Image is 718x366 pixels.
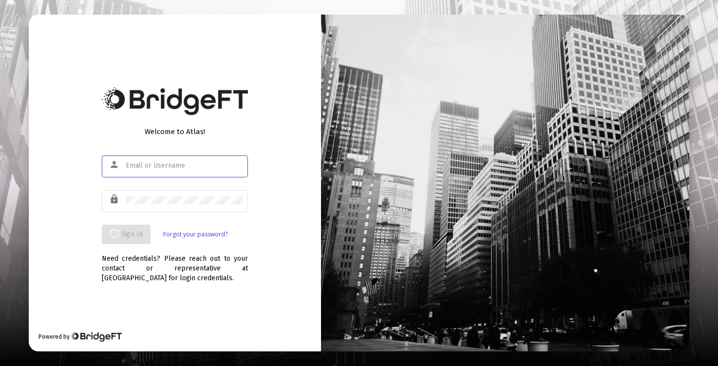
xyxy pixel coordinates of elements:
mat-icon: person [109,159,121,171]
button: Sign In [102,225,151,244]
div: Need credentials? Please reach out to your contact or representative at [GEOGRAPHIC_DATA] for log... [102,244,248,283]
span: Sign In [110,230,143,238]
input: Email or Username [126,162,243,170]
div: Welcome to Atlas! [102,127,248,136]
img: Bridge Financial Technology Logo [102,87,248,115]
mat-icon: lock [109,193,121,205]
img: Bridge Financial Technology Logo [71,332,122,342]
div: Powered by [38,332,122,342]
a: Forgot your password? [163,230,227,239]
